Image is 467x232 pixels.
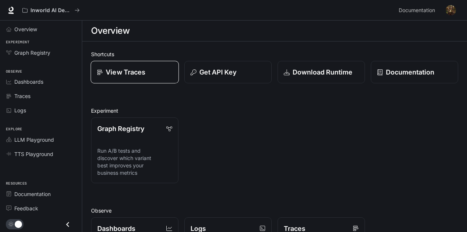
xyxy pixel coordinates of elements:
span: Feedback [14,204,38,212]
span: Graph Registry [14,49,50,57]
a: Documentation [371,61,458,83]
a: Dashboards [3,75,79,88]
span: Logs [14,106,26,114]
span: Documentation [14,190,51,198]
a: Download Runtime [278,61,365,83]
button: Get API Key [184,61,272,83]
p: Run A/B tests and discover which variant best improves your business metrics [97,147,172,177]
h1: Overview [91,23,130,38]
a: View Traces [91,61,179,84]
a: Graph Registry [3,46,79,59]
p: Inworld AI Demos [30,7,72,14]
h2: Shortcuts [91,50,458,58]
a: Logs [3,104,79,117]
a: Overview [3,23,79,36]
a: Graph RegistryRun A/B tests and discover which variant best improves your business metrics [91,117,178,183]
span: Documentation [399,6,435,15]
p: View Traces [106,67,145,77]
span: Dark mode toggle [15,220,22,228]
button: All workspaces [19,3,83,18]
h2: Observe [91,207,458,214]
h2: Experiment [91,107,458,115]
img: User avatar [446,5,456,15]
a: Feedback [3,202,79,215]
p: Download Runtime [293,67,352,77]
a: Documentation [396,3,441,18]
p: Get API Key [199,67,236,77]
span: Dashboards [14,78,43,86]
a: Traces [3,90,79,102]
span: Overview [14,25,37,33]
button: Close drawer [59,217,76,232]
span: Traces [14,92,30,100]
span: LLM Playground [14,136,54,144]
a: Documentation [3,188,79,200]
span: TTS Playground [14,150,53,158]
button: User avatar [444,3,458,18]
a: LLM Playground [3,133,79,146]
p: Documentation [386,67,434,77]
p: Graph Registry [97,124,144,134]
a: TTS Playground [3,148,79,160]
